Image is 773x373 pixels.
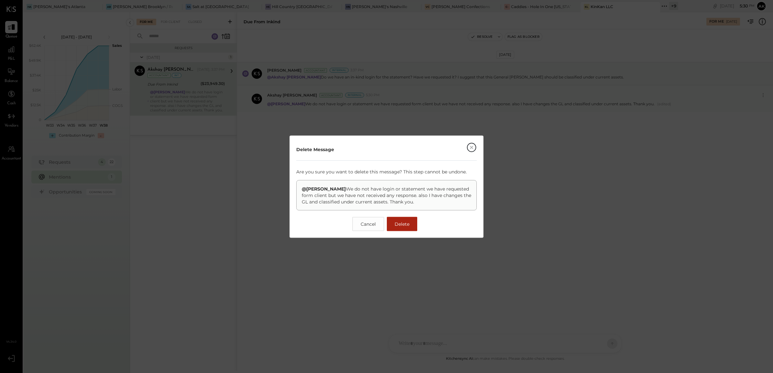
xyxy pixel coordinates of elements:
[302,186,346,192] strong: @[PERSON_NAME]
[395,221,409,227] span: Delete
[387,217,417,231] button: Delete
[361,221,376,227] span: Cancel
[352,217,384,231] button: Cancel
[296,168,477,175] p: Are you sure you want to delete this message? This step cannot be undone.
[302,185,471,205] p: We do not have login or statement we have requested form client but we have not received any resp...
[296,146,334,152] div: Delete Message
